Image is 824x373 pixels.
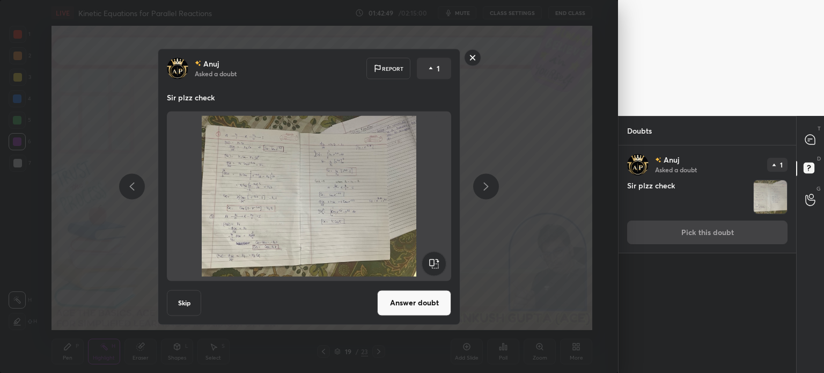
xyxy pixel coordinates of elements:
button: Answer doubt [377,290,451,316]
p: 1 [780,162,783,168]
p: D [817,155,821,163]
p: G [816,185,821,193]
p: Anuj [664,156,679,164]
p: Doubts [619,116,660,145]
img: eba916843b38452c95f047c5b4b1dacb.jpg [167,57,188,79]
p: Anuj [203,59,219,68]
h4: Sir plzz check [627,180,749,214]
p: Asked a doubt [195,69,237,77]
img: eba916843b38452c95f047c5b4b1dacb.jpg [627,154,649,175]
p: Asked a doubt [655,165,697,174]
p: Sir plzz check [167,92,451,103]
img: 17567818070XL70W.jpg [180,115,438,276]
button: Skip [167,290,201,316]
img: 17567818070XL70W.jpg [754,180,787,214]
p: 1 [437,63,440,74]
div: Report [366,57,410,79]
p: T [818,125,821,133]
img: no-rating-badge.077c3623.svg [195,61,201,67]
div: grid [619,145,796,373]
img: no-rating-badge.077c3623.svg [655,157,661,163]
